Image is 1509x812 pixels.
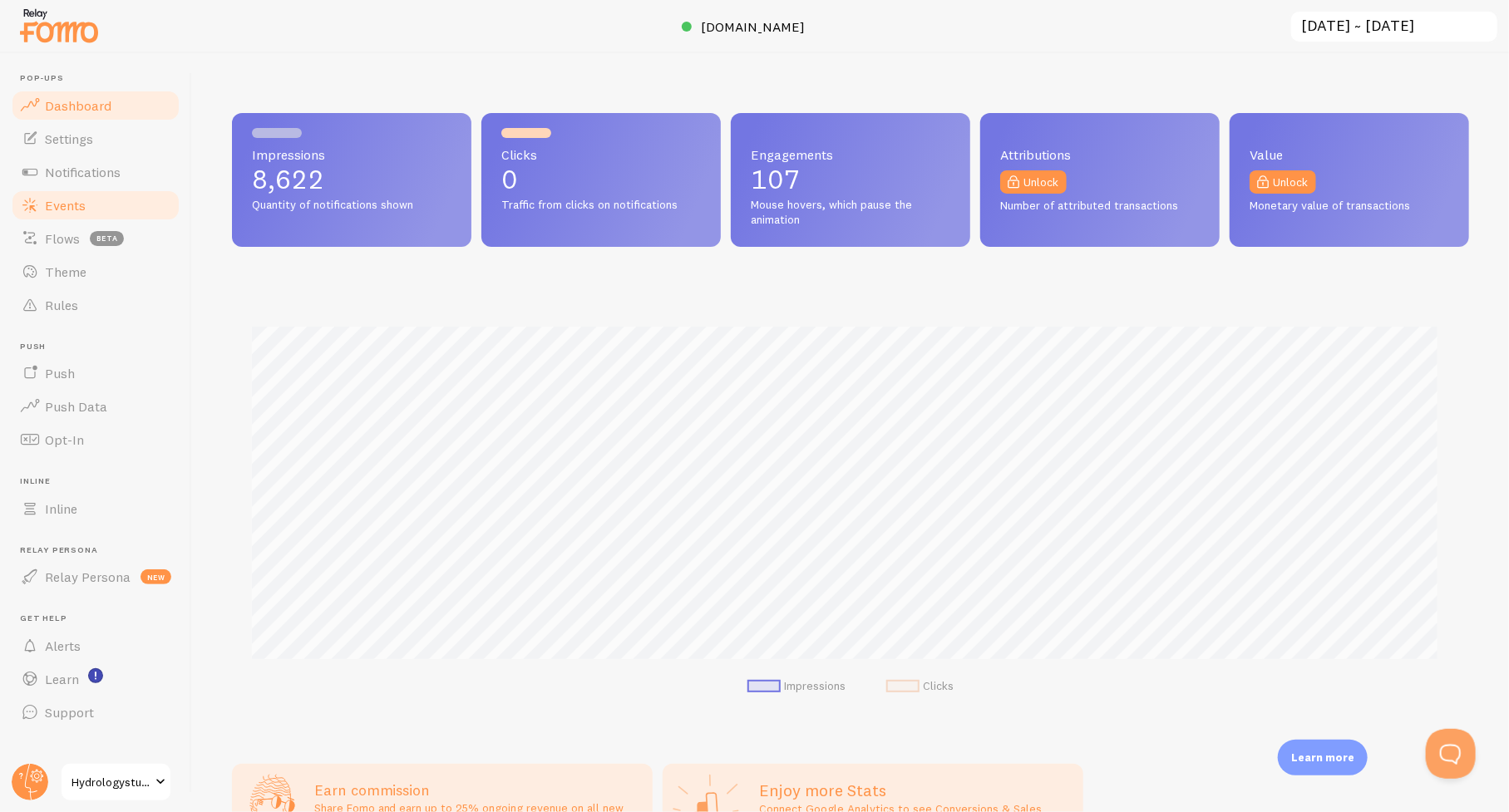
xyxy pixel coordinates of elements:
[20,476,181,487] span: Inline
[751,148,950,161] span: Engagements
[141,569,171,584] span: new
[88,668,103,683] svg: <p>Watch New Feature Tutorials!</p>
[60,762,172,802] a: Hydrologystudio
[45,637,81,654] span: Alerts
[10,560,181,593] a: Relay Persona new
[17,4,101,47] img: fomo-relay-logo-orange.svg
[1250,170,1316,194] a: Unlock
[45,97,111,114] span: Dashboard
[1250,148,1449,161] span: Value
[10,255,181,288] a: Theme
[45,568,131,585] span: Relay Persona
[10,288,181,322] a: Rules
[90,231,124,246] span: beta
[252,148,451,161] span: Impressions
[1000,199,1200,214] span: Number of attributed transactions
[1000,148,1200,161] span: Attributions
[1426,729,1476,779] iframe: Help Scout Beacon - Open
[10,189,181,222] a: Events
[20,545,181,556] span: Relay Persona
[72,772,150,792] span: Hydrologystudio
[1291,750,1354,765] p: Learn more
[751,166,950,193] p: 107
[314,780,643,800] h3: Earn commission
[1000,170,1067,194] a: Unlock
[1278,740,1368,775] div: Learn more
[45,704,94,721] span: Support
[252,198,451,213] span: Quantity of notifications shown
[1250,199,1449,214] span: Monetary value of transactions
[10,390,181,423] a: Push Data
[10,662,181,696] a: Learn
[45,197,86,214] span: Events
[10,696,181,729] a: Support
[10,122,181,155] a: Settings
[20,73,181,84] span: Pop-ups
[45,263,86,280] span: Theme
[10,357,181,390] a: Push
[10,222,181,255] a: Flows beta
[20,342,181,352] span: Push
[45,398,107,415] span: Push Data
[10,423,181,456] a: Opt-In
[501,166,701,193] p: 0
[10,492,181,525] a: Inline
[10,629,181,662] a: Alerts
[20,613,181,624] span: Get Help
[45,130,93,147] span: Settings
[759,780,1073,801] h2: Enjoy more Stats
[501,198,701,213] span: Traffic from clicks on notifications
[45,431,84,448] span: Opt-In
[747,679,846,694] li: Impressions
[252,166,451,193] p: 8,622
[45,500,77,517] span: Inline
[751,198,950,227] span: Mouse hovers, which pause the animation
[10,89,181,122] a: Dashboard
[45,164,121,180] span: Notifications
[886,679,954,694] li: Clicks
[45,671,79,687] span: Learn
[45,365,75,381] span: Push
[501,148,701,161] span: Clicks
[10,155,181,189] a: Notifications
[45,297,78,313] span: Rules
[45,230,80,247] span: Flows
